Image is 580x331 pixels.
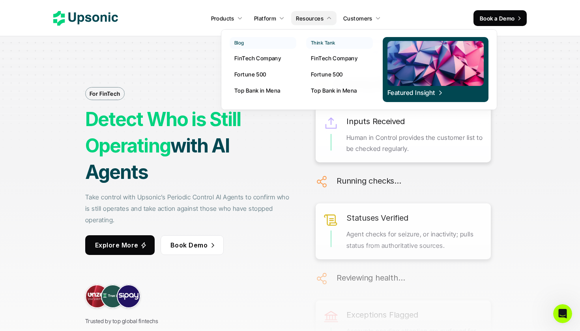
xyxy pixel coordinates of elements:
p: Human in Control provides the customer list to be checked regularly. [346,132,483,155]
p: For FinTech [90,89,120,98]
a: FinTech Company [306,51,373,65]
a: Book Demo [161,235,224,255]
p: Top Bank in Mena [234,86,281,95]
p: Fortune 500 [311,70,343,78]
p: Featured Insight [387,88,435,97]
p: Top Bank in Mena [311,86,357,95]
p: Products [211,14,234,22]
p: Resources [296,14,324,22]
a: Fortune 500 [306,67,373,81]
a: Fortune 500 [230,67,296,81]
span: Featured Insight [387,88,443,97]
p: Trusted by top global fintechs [85,316,158,326]
strong: Detect Who is Still Operating [85,108,245,157]
a: Top Bank in Mena [306,83,373,97]
a: Top Bank in Mena [230,83,296,97]
p: Customers [343,14,372,22]
p: Think Tank [311,40,335,46]
iframe: Intercom live chat [553,304,572,323]
p: Book Demo [170,240,208,251]
p: FinTech Company [234,54,281,62]
h6: Statuses Verified [346,211,408,225]
p: Agent checks for seizure, or inactivity; pulls status from authoritative sources. [346,229,483,251]
p: Platform [254,14,276,22]
h6: Exceptions Flagged [346,308,418,322]
strong: with AI Agents [85,134,233,184]
p: Book a Demo [480,14,515,22]
p: Explore More [95,240,138,251]
p: FinTech Company [311,54,357,62]
a: Featured Insight [383,37,488,102]
a: Explore More [85,235,155,255]
h6: Running checks… [337,174,401,188]
p: Take control with Upsonic’s Periodic Control AI Agents to confirm who is still operates and take ... [85,192,293,225]
p: Blog [234,40,244,46]
a: Products [206,11,247,25]
a: FinTech Company [230,51,296,65]
h6: Reviewing health… [337,271,405,285]
p: Fortune 500 [234,70,266,78]
h6: Inputs Received [346,115,405,128]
